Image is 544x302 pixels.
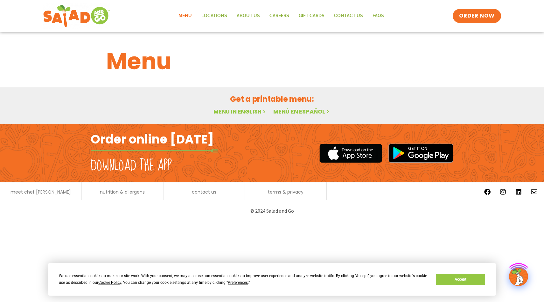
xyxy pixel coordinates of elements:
[453,9,501,23] a: ORDER NOW
[436,274,485,285] button: Accept
[10,190,71,194] a: meet chef [PERSON_NAME]
[106,93,438,105] h2: Get a printable menu:
[100,190,145,194] a: nutrition & allergens
[174,9,389,23] nav: Menu
[192,190,216,194] a: contact us
[59,273,428,286] div: We use essential cookies to make our site work. With your consent, we may also use non-essential ...
[91,149,218,152] img: fork
[197,9,232,23] a: Locations
[459,12,495,20] span: ORDER NOW
[213,107,267,115] a: Menu in English
[48,263,496,296] div: Cookie Consent Prompt
[268,190,303,194] a: terms & privacy
[265,9,294,23] a: Careers
[94,207,450,215] p: © 2024 Salad and Go
[43,3,110,29] img: new-SAG-logo-768×292
[228,280,248,285] span: Preferences
[368,9,389,23] a: FAQs
[319,143,382,164] img: appstore
[329,9,368,23] a: Contact Us
[174,9,197,23] a: Menu
[106,44,438,78] h1: Menu
[273,107,331,115] a: Menú en español
[388,144,453,163] img: google_play
[232,9,265,23] a: About Us
[91,131,214,147] h2: Order online [DATE]
[98,280,121,285] span: Cookie Policy
[294,9,329,23] a: GIFT CARDS
[91,157,172,175] h2: Download the app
